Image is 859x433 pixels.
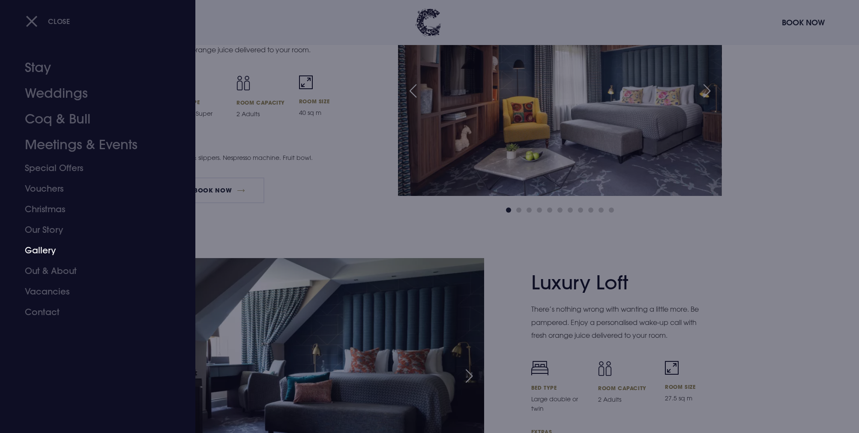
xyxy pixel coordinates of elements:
[48,17,70,26] span: Close
[25,158,160,178] a: Special Offers
[25,132,160,158] a: Meetings & Events
[25,281,160,302] a: Vacancies
[25,199,160,220] a: Christmas
[25,220,160,240] a: Our Story
[25,261,160,281] a: Out & About
[25,178,160,199] a: Vouchers
[26,12,70,30] button: Close
[25,106,160,132] a: Coq & Bull
[25,240,160,261] a: Gallery
[25,55,160,81] a: Stay
[25,302,160,322] a: Contact
[25,81,160,106] a: Weddings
